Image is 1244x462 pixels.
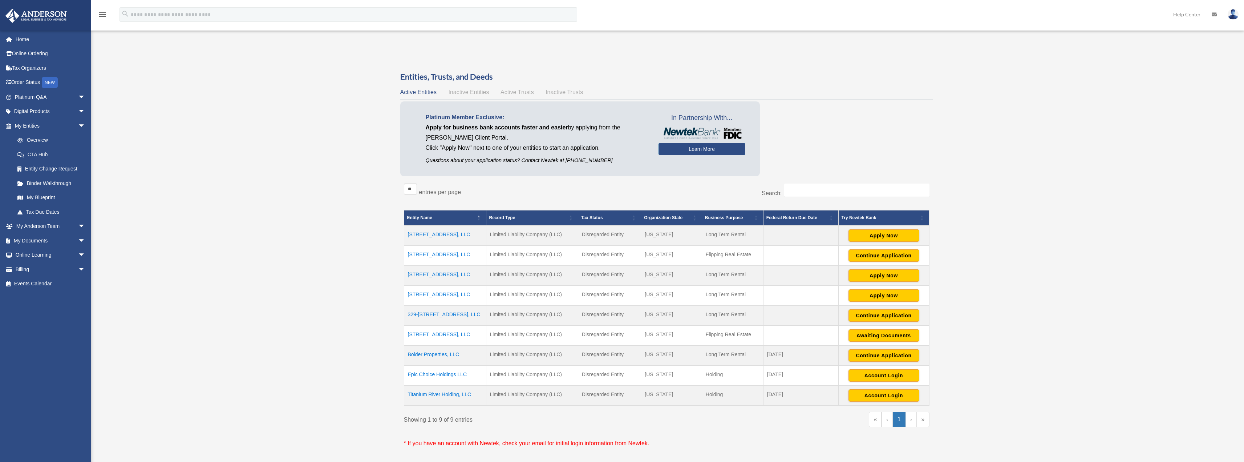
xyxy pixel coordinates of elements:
a: Last [917,412,929,427]
td: [US_STATE] [641,346,702,366]
span: Federal Return Due Date [766,215,817,220]
td: Limited Liability Company (LLC) [486,306,578,326]
a: Tax Organizers [5,61,96,75]
td: Long Term Rental [702,266,763,286]
td: Flipping Real Estate [702,246,763,266]
a: Entity Change Request [10,162,93,176]
h3: Entities, Trusts, and Deeds [400,71,933,83]
td: [DATE] [763,386,838,406]
td: [STREET_ADDRESS], LLC [404,266,486,286]
span: Record Type [489,215,515,220]
th: Organization State: Activate to sort [641,210,702,226]
button: Awaiting Documents [848,329,919,342]
div: Try Newtek Bank [842,213,918,222]
span: Apply for business bank accounts faster and easier [426,124,568,130]
td: [DATE] [763,346,838,366]
a: Account Login [848,392,919,398]
td: [STREET_ADDRESS], LLC [404,326,486,346]
td: [STREET_ADDRESS], LLC [404,286,486,306]
td: [US_STATE] [641,225,702,246]
td: Epic Choice Holdings LLC [404,366,486,386]
a: 1 [893,412,905,427]
td: [STREET_ADDRESS], LLC [404,225,486,246]
td: Bolder Properties, LLC [404,346,486,366]
td: Limited Liability Company (LLC) [486,386,578,406]
th: Record Type: Activate to sort [486,210,578,226]
a: Online Ordering [5,47,96,61]
button: Apply Now [848,289,919,302]
label: entries per page [419,189,461,195]
span: arrow_drop_down [78,118,93,133]
span: arrow_drop_down [78,262,93,277]
a: Learn More [659,143,745,155]
a: My Blueprint [10,190,93,205]
td: [US_STATE] [641,286,702,306]
a: Tax Due Dates [10,205,93,219]
a: Order StatusNEW [5,75,96,90]
td: Disregarded Entity [578,246,641,266]
span: In Partnership With... [659,112,745,124]
i: search [121,10,129,18]
td: Titanium River Holding, LLC [404,386,486,406]
img: User Pic [1228,9,1239,20]
td: Disregarded Entity [578,386,641,406]
td: Limited Liability Company (LLC) [486,346,578,366]
a: Billingarrow_drop_down [5,262,96,277]
td: [US_STATE] [641,326,702,346]
td: Long Term Rental [702,286,763,306]
button: Continue Application [848,309,919,322]
td: Long Term Rental [702,306,763,326]
p: * If you have an account with Newtek, check your email for initial login information from Newtek. [404,438,929,449]
th: Business Purpose: Activate to sort [702,210,763,226]
button: Continue Application [848,249,919,262]
a: First [869,412,882,427]
span: arrow_drop_down [78,233,93,248]
td: Limited Liability Company (LLC) [486,266,578,286]
p: Questions about your application status? Contact Newtek at [PHONE_NUMBER] [426,156,648,165]
a: CTA Hub [10,147,93,162]
i: menu [98,10,107,19]
td: [US_STATE] [641,366,702,386]
span: arrow_drop_down [78,90,93,105]
td: Disregarded Entity [578,326,641,346]
td: Flipping Real Estate [702,326,763,346]
span: Inactive Trusts [546,89,583,95]
td: Disregarded Entity [578,346,641,366]
td: [STREET_ADDRESS], LLC [404,246,486,266]
td: Holding [702,366,763,386]
td: Holding [702,386,763,406]
th: Try Newtek Bank : Activate to sort [838,210,929,226]
button: Apply Now [848,229,919,242]
div: Showing 1 to 9 of 9 entries [404,412,661,425]
td: [US_STATE] [641,306,702,326]
td: Limited Liability Company (LLC) [486,225,578,246]
button: Continue Application [848,349,919,362]
span: Entity Name [407,215,432,220]
img: NewtekBankLogoSM.png [662,128,742,139]
span: arrow_drop_down [78,104,93,119]
span: Tax Status [581,215,603,220]
th: Tax Status: Activate to sort [578,210,641,226]
td: Disregarded Entity [578,306,641,326]
td: [US_STATE] [641,386,702,406]
p: by applying from the [PERSON_NAME] Client Portal. [426,122,648,143]
a: Platinum Q&Aarrow_drop_down [5,90,96,104]
span: Inactive Entities [448,89,489,95]
span: Business Purpose [705,215,743,220]
span: Active Trusts [501,89,534,95]
a: Previous [882,412,893,427]
span: Active Entities [400,89,437,95]
td: Disregarded Entity [578,366,641,386]
span: arrow_drop_down [78,219,93,234]
p: Click "Apply Now" next to one of your entities to start an application. [426,143,648,153]
a: Overview [10,133,89,148]
td: Limited Liability Company (LLC) [486,286,578,306]
button: Account Login [848,389,919,402]
td: Limited Liability Company (LLC) [486,366,578,386]
a: Digital Productsarrow_drop_down [5,104,96,119]
a: My Anderson Teamarrow_drop_down [5,219,96,234]
td: Disregarded Entity [578,286,641,306]
a: menu [98,13,107,19]
img: Anderson Advisors Platinum Portal [3,9,69,23]
td: Disregarded Entity [578,225,641,246]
